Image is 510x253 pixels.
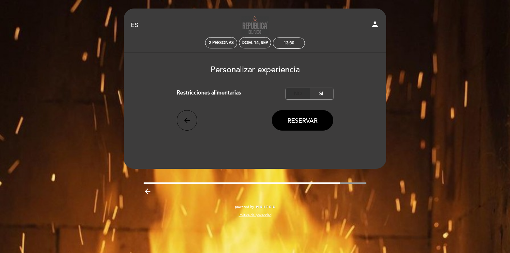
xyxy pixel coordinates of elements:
[235,205,254,209] span: powered by
[371,20,379,31] button: person
[256,205,275,209] img: MEITRE
[235,205,275,209] a: powered by
[371,20,379,28] i: person
[239,213,271,218] a: Política de privacidad
[183,116,191,124] i: arrow_back
[177,88,286,99] div: Restricciones alimentarias
[212,16,298,35] a: [GEOGRAPHIC_DATA]
[242,40,268,45] div: dom. 14, sep.
[272,110,333,131] button: Reservar
[286,88,310,99] label: No
[144,187,152,195] i: arrow_backward
[209,40,234,45] span: 2 personas
[309,88,333,99] label: Si
[177,110,197,131] button: arrow_back
[287,117,318,124] span: Reservar
[284,41,294,46] div: 13:30
[211,65,300,75] span: Personalizar experiencia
